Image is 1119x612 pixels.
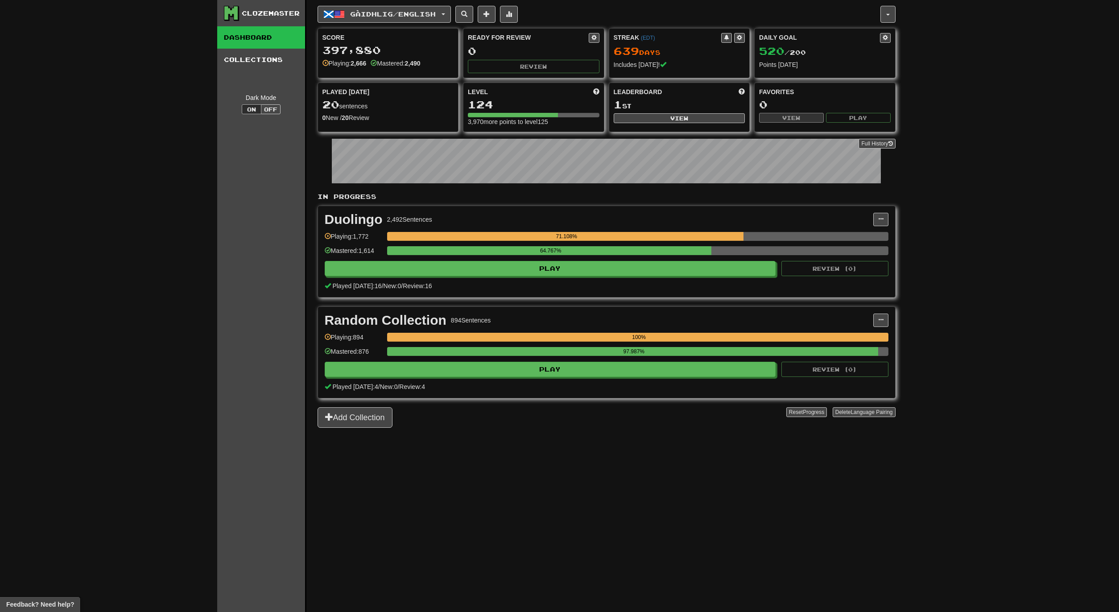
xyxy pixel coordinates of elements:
[397,383,399,390] span: /
[325,347,383,362] div: Mastered: 876
[217,49,305,71] a: Collections
[325,232,383,247] div: Playing: 1,772
[405,60,421,67] strong: 2,490
[322,113,454,122] div: New / Review
[399,383,425,390] span: Review: 4
[261,104,281,114] button: Off
[403,282,432,289] span: Review: 16
[781,261,888,276] button: Review (0)
[380,383,398,390] span: New: 0
[593,87,599,96] span: Score more points to level up
[759,60,891,69] div: Points [DATE]
[759,87,891,96] div: Favorites
[325,261,776,276] button: Play
[468,45,599,57] div: 0
[322,114,326,121] strong: 0
[378,383,380,390] span: /
[455,6,473,23] button: Search sentences
[325,246,383,261] div: Mastered: 1,614
[390,333,888,342] div: 100%
[614,99,745,111] div: st
[478,6,495,23] button: Add sentence to collection
[468,33,589,42] div: Ready for Review
[318,192,896,201] p: In Progress
[217,26,305,49] a: Dashboard
[325,213,383,226] div: Duolingo
[833,407,896,417] button: DeleteLanguage Pairing
[371,59,420,68] div: Mastered:
[390,347,878,356] div: 97.987%
[614,113,745,123] button: View
[390,246,712,255] div: 64.767%
[322,59,367,68] div: Playing:
[759,99,891,110] div: 0
[325,333,383,347] div: Playing: 894
[468,87,488,96] span: Level
[826,113,891,123] button: Play
[759,49,806,56] span: / 200
[468,117,599,126] div: 3,970 more points to level 125
[759,113,824,123] button: View
[322,99,454,111] div: sentences
[803,409,824,415] span: Progress
[322,87,370,96] span: Played [DATE]
[500,6,518,23] button: More stats
[325,314,446,327] div: Random Collection
[332,282,381,289] span: Played [DATE]: 16
[342,114,349,121] strong: 20
[224,93,298,102] div: Dark Mode
[614,45,639,57] span: 639
[322,45,454,56] div: 397,880
[351,60,366,67] strong: 2,666
[859,139,895,149] a: Full History
[384,282,401,289] span: New: 0
[614,60,745,69] div: Includes [DATE]!
[781,362,888,377] button: Review (0)
[468,60,599,73] button: Review
[739,87,745,96] span: This week in points, UTC
[851,409,892,415] span: Language Pairing
[641,35,655,41] a: (EDT)
[322,98,339,111] span: 20
[332,383,378,390] span: Played [DATE]: 4
[614,33,722,42] div: Streak
[786,407,827,417] button: ResetProgress
[614,45,745,57] div: Day s
[382,282,384,289] span: /
[614,87,662,96] span: Leaderboard
[322,33,454,42] div: Score
[242,9,300,18] div: Clozemaster
[468,99,599,110] div: 124
[390,232,743,241] div: 71.108%
[401,282,403,289] span: /
[387,215,432,224] div: 2,492 Sentences
[6,600,74,609] span: Open feedback widget
[451,316,491,325] div: 894 Sentences
[759,33,880,43] div: Daily Goal
[759,45,785,57] span: 520
[614,98,622,111] span: 1
[318,6,451,23] button: Gàidhlig/English
[325,362,776,377] button: Play
[350,10,436,18] span: Gàidhlig / English
[318,407,392,428] button: Add Collection
[242,104,261,114] button: On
